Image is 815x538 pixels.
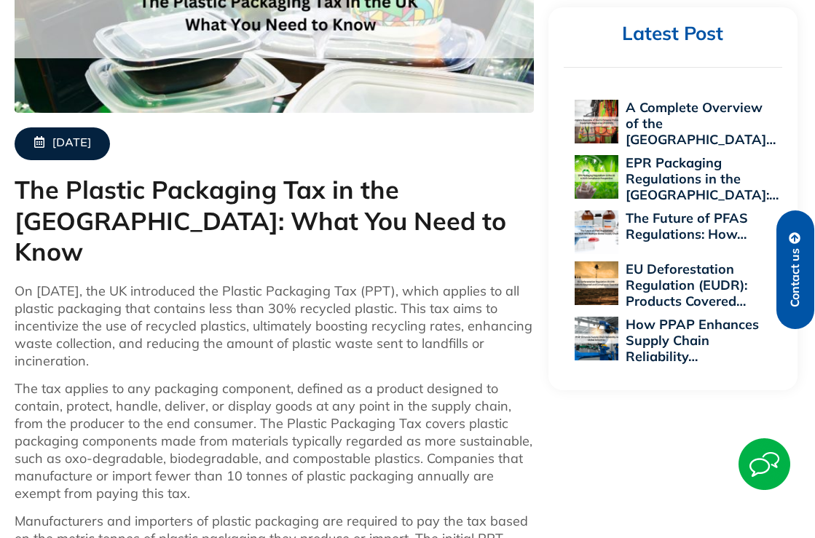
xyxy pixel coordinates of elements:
a: A Complete Overview of the [GEOGRAPHIC_DATA]… [626,99,776,148]
a: How PPAP Enhances Supply Chain Reliability… [626,316,759,365]
a: Contact us [776,210,814,329]
img: A Complete Overview of the EU Personal Protective Equipment Regulation 2016/425 [575,100,618,143]
img: EPR Packaging Regulations in the US: A 2025 Compliance Perspective [575,155,618,199]
a: EPR Packaging Regulations in the [GEOGRAPHIC_DATA]:… [626,154,779,203]
h1: The Plastic Packaging Tax in the [GEOGRAPHIC_DATA]: What You Need to Know [15,175,534,267]
img: The Future of PFAS Regulations: How 2025 Will Reshape Global Supply Chains [575,210,618,254]
h2: Latest Post [564,22,782,46]
img: EU Deforestation Regulation (EUDR): Products Covered and Compliance Essentials [575,261,618,305]
img: Start Chat [739,438,790,490]
span: Contact us [789,248,802,307]
p: On [DATE], the UK introduced the Plastic Packaging Tax (PPT), which applies to all plastic packag... [15,282,534,370]
span: [DATE] [52,136,91,151]
p: The tax applies to any packaging component, defined as a product designed to contain, protect, ha... [15,380,534,502]
a: EU Deforestation Regulation (EUDR): Products Covered… [626,261,747,309]
a: The Future of PFAS Regulations: How… [626,210,748,242]
a: [DATE] [15,127,110,160]
img: How PPAP Enhances Supply Chain Reliability Across Global Industries [575,317,618,360]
